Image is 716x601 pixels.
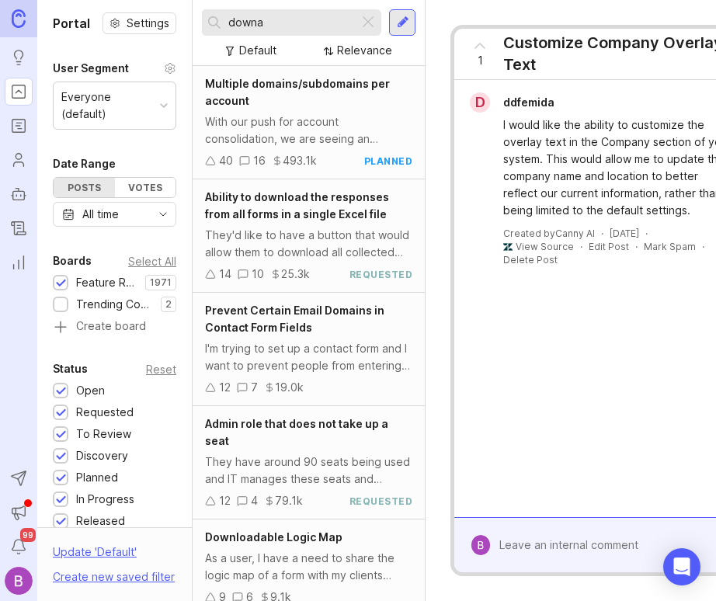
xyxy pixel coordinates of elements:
div: They have around 90 seats being used and IT manages these seats and workspaces. So whenever there... [205,453,412,488]
img: Bailey Thompson [5,567,33,595]
div: d [470,92,490,113]
span: ddfemida [503,96,554,109]
div: Released [76,512,125,530]
div: Feature Requests [76,274,137,291]
a: View Source [516,241,574,252]
span: Prevent Certain Email Domains in Contact Form Fields [205,304,384,334]
div: 79.1k [275,492,303,509]
div: Default [239,42,276,59]
img: Canny Home [12,9,26,27]
div: User Segment [53,59,129,78]
div: Update ' Default ' [53,544,137,568]
div: · [635,240,638,253]
p: 2 [165,298,172,311]
button: Notifications [5,533,33,561]
a: Multiple domains/subdomains per accountWith our push for account consolidation, we are seeing an ... [193,66,425,179]
p: 1971 [150,276,172,289]
div: Trending Community Topics [76,296,153,313]
div: Open [76,382,105,399]
div: 16 [253,152,266,169]
div: requested [349,268,413,281]
a: Create board [53,321,176,335]
div: Delete Post [503,253,558,266]
div: 12 [219,492,231,509]
img: zendesk [503,242,513,252]
span: Admin role that does not take up a seat [205,417,388,447]
svg: toggle icon [151,208,176,221]
time: [DATE] [610,228,639,239]
div: Planned [76,469,118,486]
div: I'm trying to set up a contact form and I want to prevent people from entering certain email doma... [205,340,412,374]
div: Open Intercom Messenger [663,548,700,585]
div: 493.1k [283,152,317,169]
a: Portal [5,78,33,106]
div: Posts [54,178,115,197]
div: · [580,240,582,253]
a: Ideas [5,43,33,71]
span: Multiple domains/subdomains per account [205,77,390,107]
div: 25.3k [281,266,310,283]
div: Requested [76,404,134,421]
a: Users [5,146,33,174]
a: Roadmaps [5,112,33,140]
h1: Portal [53,14,90,33]
a: Admin role that does not take up a seatThey have around 90 seats being used and IT manages these ... [193,406,425,519]
div: As a user, I have a need to share the logic map of a form with my clients without giving them acc... [205,550,412,584]
div: planned [364,155,413,168]
div: In Progress [76,491,134,508]
div: Date Range [53,155,116,173]
div: 14 [219,266,231,283]
button: Settings [103,12,176,34]
div: Reset [146,365,176,373]
div: 7 [251,379,258,396]
div: Select All [128,257,176,266]
input: Search... [228,14,353,31]
div: 10 [252,266,264,283]
div: 4 [251,492,258,509]
div: Created by Canny AI [503,227,595,240]
span: 99 [20,528,36,542]
div: Status [53,360,88,378]
div: To Review [76,426,131,443]
div: All time [82,206,119,223]
button: Announcements [5,499,33,526]
button: Send to Autopilot [5,464,33,492]
a: [DATE] [610,227,639,240]
a: Reporting [5,248,33,276]
img: Bailey Thompson [471,535,491,555]
div: Everyone (default) [61,89,154,123]
div: Relevance [337,42,392,59]
div: Create new saved filter [53,568,175,585]
a: Changelog [5,214,33,242]
a: Autopilot [5,180,33,208]
span: Settings [127,16,169,31]
span: Downloadable Logic Map [205,530,342,544]
a: dddfemida [461,92,567,113]
div: · [645,227,648,240]
div: 19.0k [275,379,304,396]
button: Mark Spam [644,240,696,253]
div: Edit Post [589,240,629,253]
div: · [702,240,704,253]
div: 40 [219,152,233,169]
div: Votes [115,178,176,197]
div: · [601,227,603,240]
a: Ability to download the responses from all forms in a single Excel fileThey'd like to have a butt... [193,179,425,293]
a: Prevent Certain Email Domains in Contact Form FieldsI'm trying to set up a contact form and I wan... [193,293,425,406]
div: They'd like to have a button that would allow them to download all collected results of all forms... [205,227,412,261]
div: 12 [219,379,231,396]
span: Ability to download the responses from all forms in a single Excel file [205,190,389,221]
div: requested [349,495,413,508]
div: Discovery [76,447,128,464]
div: With our push for account consolidation, we are seeing an increase in the number of accounts shar... [205,113,412,148]
div: Boards [53,252,92,270]
span: 1 [478,52,483,69]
